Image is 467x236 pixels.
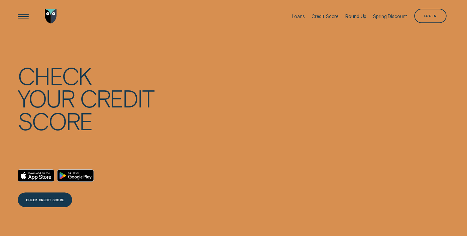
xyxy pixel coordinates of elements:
button: Open Menu [16,9,31,24]
a: Android App on Google Play [57,169,94,182]
div: Spring Discount [373,14,407,19]
a: Download on the App Store [18,169,54,182]
div: Credit Score [312,14,339,19]
img: Wisr [45,9,57,24]
div: Loans [292,14,305,19]
button: Log in [414,9,447,23]
a: CHECK CREDIT SCORE [18,192,72,207]
h4: Check your credit score [18,64,154,132]
div: Round Up [345,14,366,19]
